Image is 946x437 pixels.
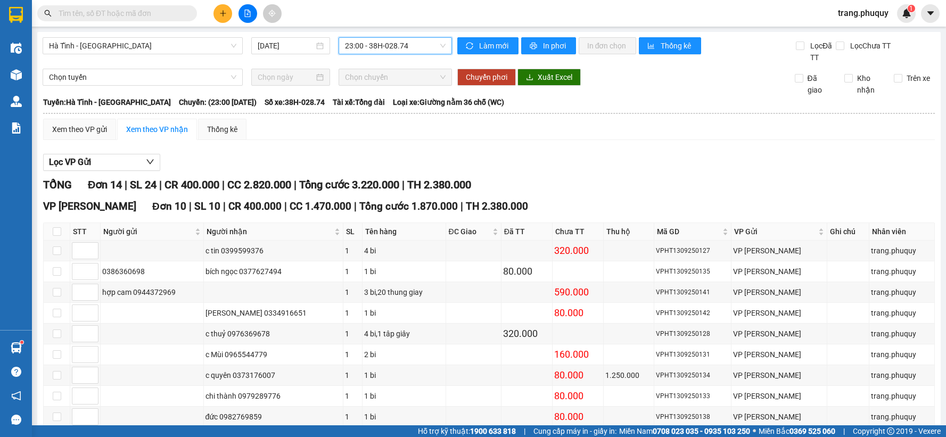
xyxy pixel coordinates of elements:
[731,241,827,261] td: VP Hà Huy Tập
[654,407,731,427] td: VPHT1309250138
[263,4,282,23] button: aim
[827,223,869,241] th: Ghi chú
[364,411,443,423] div: 1 bi
[345,411,360,423] div: 1
[733,411,825,423] div: VP [PERSON_NAME]
[526,73,533,82] span: download
[345,286,360,298] div: 1
[407,178,471,191] span: TH 2.380.000
[604,223,654,241] th: Thu hộ
[43,200,136,212] span: VP [PERSON_NAME]
[213,4,232,23] button: plus
[654,282,731,303] td: VPHT1309250141
[345,328,360,340] div: 1
[11,69,22,80] img: warehouse-icon
[59,7,184,19] input: Tìm tên, số ĐT hoặc mã đơn
[619,425,750,437] span: Miền Nam
[554,389,602,403] div: 80.000
[205,411,342,423] div: đức 0982769859
[345,390,360,402] div: 1
[871,266,933,277] div: trang.phuquy
[731,282,827,303] td: VP Hà Huy Tập
[345,245,360,257] div: 1
[20,341,23,344] sup: 1
[43,154,160,171] button: Lọc VP Gửi
[152,200,186,212] span: Đơn 10
[803,72,836,96] span: Đã giao
[656,412,729,422] div: VPHT1309250138
[759,425,835,437] span: Miền Bắc
[871,328,933,340] div: trang.phuquy
[656,391,729,401] div: VPHT1309250133
[364,245,443,257] div: 4 bi
[656,246,729,256] div: VPHT1309250127
[364,286,443,298] div: 3 bi,20 thung giay
[733,266,825,277] div: VP [PERSON_NAME]
[284,200,287,212] span: |
[130,178,157,191] span: SL 24
[656,308,729,318] div: VPHT1309250142
[11,122,22,134] img: solution-icon
[654,241,731,261] td: VPHT1309250127
[268,10,276,17] span: aim
[345,349,360,360] div: 1
[656,370,729,381] div: VPHT1309250134
[359,200,458,212] span: Tổng cước 1.870.000
[731,324,827,344] td: VP Hà Huy Tập
[846,40,892,52] span: Lọc Chưa TT
[258,40,314,52] input: 13/09/2025
[503,326,550,341] div: 320.000
[146,158,154,166] span: down
[543,40,567,52] span: In phơi
[345,38,446,54] span: 23:00 - 38H-028.74
[205,328,342,340] div: c thuỷ 0976369678
[205,369,342,381] div: c quyên 0373176007
[449,226,490,237] span: ĐC Giao
[501,223,553,241] th: Đã TT
[753,429,756,433] span: ⚪️
[102,286,202,298] div: hợp cam 0944372969
[205,245,342,257] div: c tin 0399599376
[554,409,602,424] div: 80.000
[43,178,72,191] span: TỔNG
[11,415,21,425] span: message
[343,223,363,241] th: SL
[49,155,91,169] span: Lọc VP Gửi
[530,42,539,51] span: printer
[290,200,351,212] span: CC 1.470.000
[418,425,516,437] span: Hỗ trợ kỹ thuật:
[294,178,297,191] span: |
[926,9,935,18] span: caret-down
[102,266,202,277] div: 0386360698
[205,266,342,277] div: bích ngọc 0377627494
[466,200,528,212] span: TH 2.380.000
[299,178,399,191] span: Tổng cước 3.220.000
[207,123,237,135] div: Thống kê
[88,178,122,191] span: Đơn 14
[733,390,825,402] div: VP [PERSON_NAME]
[393,96,504,108] span: Loại xe: Giường nằm 36 chỗ (WC)
[11,391,21,401] span: notification
[205,390,342,402] div: chi thành 0979289776
[207,226,333,237] span: Người nhận
[364,307,443,319] div: 1 bi
[333,96,385,108] span: Tài xế: Tổng đài
[49,69,236,85] span: Chọn tuyến
[871,390,933,402] div: trang.phuquy
[654,344,731,365] td: VPHT1309250131
[733,349,825,360] div: VP [PERSON_NAME]
[364,390,443,402] div: 1 bi
[654,303,731,324] td: VPHT1309250142
[219,10,227,17] span: plus
[654,324,731,344] td: VPHT1309250128
[228,200,282,212] span: CR 400.000
[364,349,443,360] div: 2 bi
[554,243,602,258] div: 320.000
[656,287,729,298] div: VPHT1309250141
[605,369,652,381] div: 1.250.000
[258,71,314,83] input: Chọn ngày
[909,5,913,12] span: 1
[661,40,693,52] span: Thống kê
[479,40,510,52] span: Làm mới
[503,264,550,279] div: 80.000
